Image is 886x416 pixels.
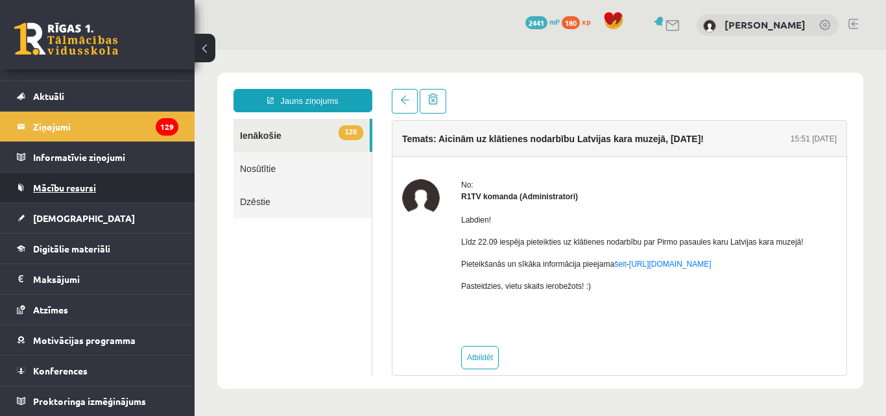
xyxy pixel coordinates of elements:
legend: Maksājumi [33,264,178,294]
div: 15:51 [DATE] [596,83,642,95]
span: 2441 [525,16,547,29]
a: 2441 mP [525,16,560,27]
i: 129 [156,118,178,136]
p: Labdien! [267,164,609,176]
a: Nosūtītie [39,102,177,135]
a: Mācību resursi [17,173,178,202]
a: Atbildēt [267,296,304,319]
legend: Ziņojumi [33,112,178,141]
span: 128 [144,75,169,90]
span: Proktoringa izmēģinājums [33,395,146,407]
a: Digitālie materiāli [17,234,178,263]
span: Konferences [33,365,88,376]
a: Konferences [17,356,178,385]
a: Motivācijas programma [17,325,178,355]
a: Rīgas 1. Tālmācības vidusskola [14,23,118,55]
div: No: [267,129,609,141]
span: xp [582,16,590,27]
a: Maksājumi [17,264,178,294]
strong: R1TV komanda (Administratori) [267,142,383,151]
a: Jauns ziņojums [39,39,178,62]
span: [DEMOGRAPHIC_DATA] [33,212,135,224]
a: Ziņojumi129 [17,112,178,141]
p: Pasteidzies, vietu skaits ierobežots! :) [267,230,609,242]
span: mP [549,16,560,27]
a: Informatīvie ziņojumi [17,142,178,172]
a: 128Ienākošie [39,69,175,102]
a: [URL][DOMAIN_NAME] [435,210,517,219]
p: Līdz 22.09 iespēja pieteikties uz klātienes nodarbību par Pirmo pasaules karu Latvijas kara muzejā! [267,186,609,198]
a: [DEMOGRAPHIC_DATA] [17,203,178,233]
span: Motivācijas programma [33,334,136,346]
h4: Temats: Aicinām uz klātienes nodarbību Latvijas kara muzejā, [DATE]! [208,84,509,94]
span: Digitālie materiāli [33,243,110,254]
a: Dzēstie [39,135,177,168]
p: Pieteikšanās un sīkāka informācija pieejama - [267,208,609,220]
span: Mācību resursi [33,182,96,193]
img: R1TV komanda [208,129,245,167]
a: 180 xp [562,16,597,27]
a: šeit [420,210,432,219]
a: Aktuāli [17,81,178,111]
legend: Informatīvie ziņojumi [33,142,178,172]
span: Atzīmes [33,304,68,315]
a: Atzīmes [17,295,178,324]
img: Anna Bukovska [703,19,716,32]
a: Proktoringa izmēģinājums [17,386,178,416]
a: [PERSON_NAME] [724,18,806,31]
span: 180 [562,16,580,29]
span: Aktuāli [33,90,64,102]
